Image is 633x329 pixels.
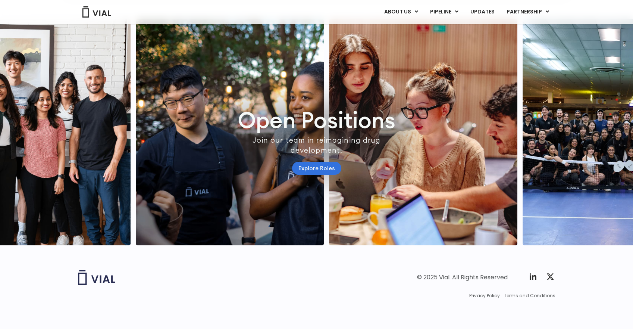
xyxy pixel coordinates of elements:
[504,292,555,299] a: Terms and Conditions
[136,19,324,245] div: 1 / 7
[378,6,424,18] a: ABOUT USMenu Toggle
[78,270,115,285] img: Vial logo wih "Vial" spelled out
[501,6,555,18] a: PARTNERSHIPMenu Toggle
[464,6,500,18] a: UPDATES
[136,19,324,245] img: http://Group%20of%20people%20smiling%20wearing%20aprons
[417,273,508,282] div: © 2025 Vial. All Rights Reserved
[82,6,112,18] img: Vial Logo
[329,19,517,245] div: 2 / 7
[469,292,500,299] a: Privacy Policy
[424,6,464,18] a: PIPELINEMenu Toggle
[292,162,341,175] a: Explore Roles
